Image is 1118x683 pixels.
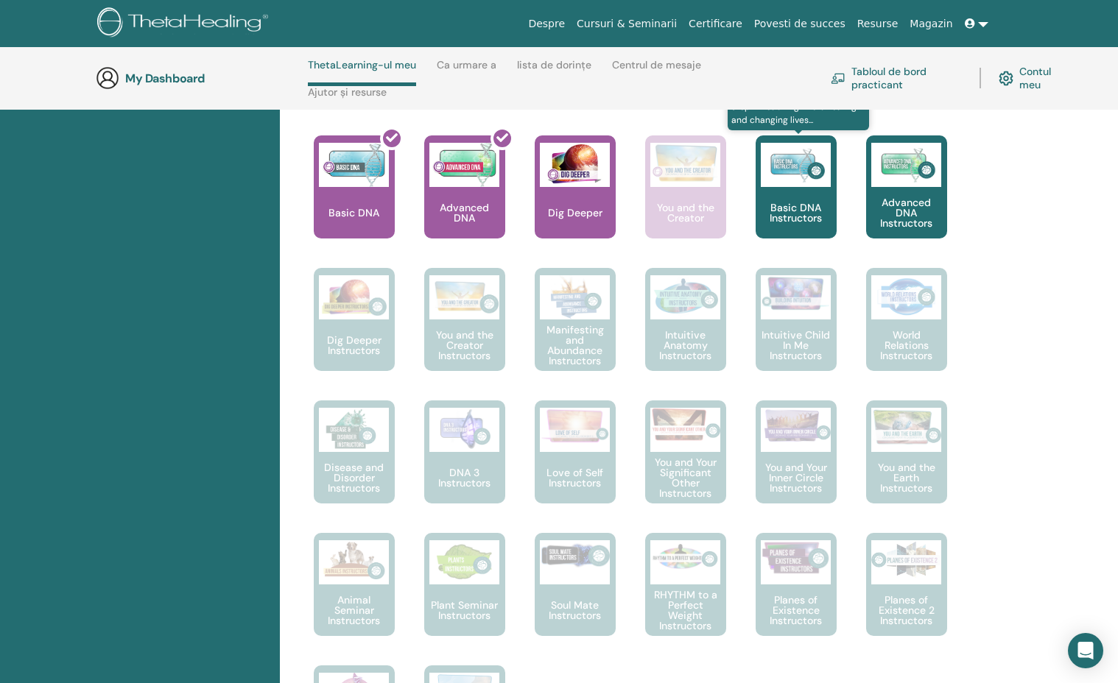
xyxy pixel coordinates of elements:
[314,335,395,355] p: Dig Deeper Instructors
[831,73,845,84] img: chalkboard-teacher.svg
[540,143,610,187] img: Dig Deeper
[535,600,616,620] p: Soul Mate Instructors
[1068,633,1103,668] div: Open Intercom Messenger
[756,462,837,493] p: You and Your Inner Circle Instructors
[319,143,389,187] img: Basic DNA
[424,268,505,400] a: You and the Creator Instructors You and the Creator Instructors
[756,330,837,361] p: Intuitive Child In Me Instructors
[645,202,726,223] p: You and the Creator
[319,275,389,319] img: Dig Deeper Instructors
[748,10,851,38] a: Povesti de succes
[645,533,726,665] a: RHYTHM to a Perfect Weight Instructors RHYTHM to a Perfect Weight Instructors
[999,62,1066,94] a: Contul meu
[645,135,726,268] a: You and the Creator You and the Creator
[871,408,941,446] img: You and the Earth Instructors
[535,533,616,665] a: Soul Mate Instructors Soul Mate Instructors
[831,62,962,94] a: Tabloul de bord practicant
[571,10,683,38] a: Cursuri & Seminarii
[424,533,505,665] a: Plant Seminar Instructors Plant Seminar Instructors
[424,330,505,361] p: You and the Creator Instructors
[540,408,610,444] img: Love of Self Instructors
[535,268,616,400] a: Manifesting and Abundance Instructors Manifesting and Abundance Instructors
[650,275,720,319] img: Intuitive Anatomy Instructors
[761,408,831,443] img: You and Your Inner Circle Instructors
[728,70,870,130] span: The best way to learn is to teach. This seminar is the first step in teaching ThetaHealing and ch...
[866,533,947,665] a: Planes of Existence 2 Instructors Planes of Existence 2 Instructors
[761,143,831,187] img: Basic DNA Instructors
[871,275,941,319] img: World Relations Instructors
[424,202,505,223] p: Advanced DNA
[866,268,947,400] a: World Relations Instructors World Relations Instructors
[535,325,616,366] p: Manifesting and Abundance Instructors
[424,400,505,533] a: DNA 3 Instructors DNA 3 Instructors
[645,400,726,533] a: You and Your Significant Other Instructors You and Your Significant Other Instructors
[756,533,837,665] a: Planes of Existence Instructors Planes of Existence Instructors
[97,7,273,40] img: logo.png
[866,197,947,228] p: Advanced DNA Instructors
[522,10,571,38] a: Despre
[645,590,726,631] p: RHYTHM to a Perfect Weight Instructors
[683,10,748,38] a: Certificare
[429,408,499,452] img: DNA 3 Instructors
[756,202,837,223] p: Basic DNA Instructors
[424,135,505,268] a: Advanced DNA Advanced DNA
[756,135,837,268] a: The best way to learn is to teach. This seminar is the first step in teaching ThetaHealing and ch...
[424,600,505,620] p: Plant Seminar Instructors
[314,462,395,493] p: Disease and Disorder Instructors
[645,330,726,361] p: Intuitive Anatomy Instructors
[871,540,941,579] img: Planes of Existence 2 Instructors
[645,268,726,400] a: Intuitive Anatomy Instructors Intuitive Anatomy Instructors
[871,143,941,187] img: Advanced DNA Instructors
[756,400,837,533] a: You and Your Inner Circle Instructors You and Your Inner Circle Instructors
[517,59,591,82] a: lista de dorințe
[429,275,499,319] img: You and the Creator Instructors
[999,68,1013,89] img: cog.svg
[308,59,416,86] a: ThetaLearning-ul meu
[540,540,610,571] img: Soul Mate Instructors
[424,467,505,488] p: DNA 3 Instructors
[612,59,701,82] a: Centrul de mesaje
[535,400,616,533] a: Love of Self Instructors Love of Self Instructors
[761,275,831,311] img: Intuitive Child In Me Instructors
[851,10,904,38] a: Resurse
[650,408,720,441] img: You and Your Significant Other Instructors
[314,268,395,400] a: Dig Deeper Instructors Dig Deeper Instructors
[314,135,395,268] a: Basic DNA Basic DNA
[866,330,947,361] p: World Relations Instructors
[314,400,395,533] a: Disease and Disorder Instructors Disease and Disorder Instructors
[535,467,616,488] p: Love of Self Instructors
[96,66,119,90] img: generic-user-icon.jpg
[319,540,389,584] img: Animal Seminar Instructors
[866,400,947,533] a: You and the Earth Instructors You and the Earth Instructors
[866,135,947,268] a: Advanced DNA Instructors Advanced DNA Instructors
[535,135,616,268] a: Dig Deeper Dig Deeper
[437,59,496,82] a: Ca urmare a
[866,595,947,626] p: Planes of Existence 2 Instructors
[429,540,499,584] img: Plant Seminar Instructors
[866,462,947,493] p: You and the Earth Instructors
[429,143,499,187] img: Advanced DNA
[540,275,610,319] img: Manifesting and Abundance Instructors
[314,533,395,665] a: Animal Seminar Instructors Animal Seminar Instructors
[314,595,395,626] p: Animal Seminar Instructors
[904,10,958,38] a: Magazin
[650,143,720,183] img: You and the Creator
[308,86,387,110] a: Ajutor și resurse
[650,540,720,575] img: RHYTHM to a Perfect Weight Instructors
[756,595,837,626] p: Planes of Existence Instructors
[761,540,831,576] img: Planes of Existence Instructors
[645,457,726,498] p: You and Your Significant Other Instructors
[125,71,273,85] h3: My Dashboard
[756,268,837,400] a: Intuitive Child In Me Instructors Intuitive Child In Me Instructors
[542,208,608,218] p: Dig Deeper
[319,408,389,452] img: Disease and Disorder Instructors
